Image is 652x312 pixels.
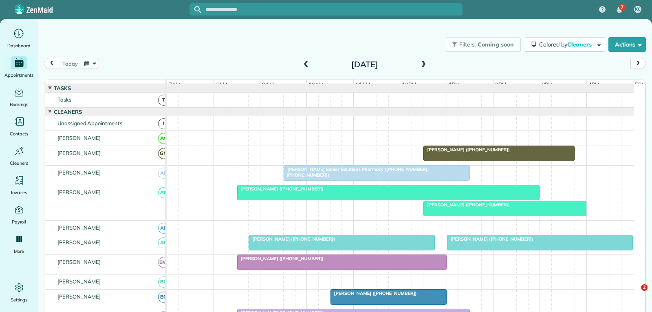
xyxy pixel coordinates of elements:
span: 12pm [400,81,418,88]
span: [PERSON_NAME] ([PHONE_NUMBER]) [423,202,510,208]
span: [PERSON_NAME] [56,293,103,300]
span: AC [158,187,169,198]
a: Cleaners [3,144,35,167]
span: More [14,247,24,255]
span: Cleaners [52,108,84,115]
span: 1pm [447,81,461,88]
span: 7 [621,4,623,11]
span: [PERSON_NAME] ([PHONE_NUMBER]) [248,236,335,242]
span: Tasks [56,96,73,103]
span: BC [158,277,169,288]
span: 4pm [587,81,601,88]
span: 10am [307,81,325,88]
span: [PERSON_NAME] ([PHONE_NUMBER]) [423,147,510,153]
a: Payroll [3,203,35,226]
span: 9am [260,81,275,88]
span: 2 [641,284,648,291]
span: Cleaners [10,159,28,167]
button: Focus search [189,6,201,13]
span: KC [635,6,641,13]
span: [PERSON_NAME] [56,278,103,285]
span: BG [158,292,169,303]
button: prev [44,58,59,69]
div: 7 unread notifications [611,1,628,19]
span: Coming soon [478,41,514,48]
span: [PERSON_NAME] [56,169,103,176]
span: 7am [167,81,182,88]
span: [PERSON_NAME] ([PHONE_NUMBER]) [330,290,417,296]
span: T [158,95,169,106]
span: 2pm [493,81,508,88]
h2: [DATE] [314,60,416,69]
span: [PERSON_NAME] [56,239,103,246]
span: Settings [11,296,28,304]
span: Dashboard [7,42,31,50]
button: today [59,58,81,69]
span: AF [158,237,169,248]
a: Dashboard [3,27,35,50]
span: Contacts [10,130,28,138]
span: [PERSON_NAME] [56,150,103,156]
span: [PERSON_NAME] [56,189,103,195]
span: 8am [214,81,229,88]
span: Bookings [10,100,29,108]
span: GM [158,148,169,159]
span: Unassigned Appointments [56,120,124,126]
span: [PERSON_NAME] ([PHONE_NUMBER]) [447,236,534,242]
span: AB [158,168,169,179]
span: 5pm [633,81,648,88]
button: next [630,58,646,69]
span: BW [158,257,169,268]
span: ! [158,118,169,129]
span: AC [158,133,169,144]
span: [PERSON_NAME] ([PHONE_NUMBER]) [237,256,324,261]
span: AF [158,223,169,234]
span: [PERSON_NAME] Senior Solutions Pharmacy ([PHONE_NUMBER], [PHONE_NUMBER]) [283,166,428,178]
span: Appointments [4,71,34,79]
span: [PERSON_NAME] [56,224,103,231]
span: Filters: [459,41,476,48]
span: Tasks [52,85,73,91]
span: Colored by [539,41,595,48]
a: Appointments [3,56,35,79]
button: Actions [608,37,646,52]
svg: Focus search [194,6,201,13]
span: [PERSON_NAME] [56,259,103,265]
span: 11am [354,81,372,88]
a: Bookings [3,86,35,108]
a: Invoices [3,174,35,197]
iframe: Intercom live chat [624,284,644,304]
a: Settings [3,281,35,304]
span: Payroll [12,218,26,226]
span: Cleaners [567,41,593,48]
span: [PERSON_NAME] [56,135,103,141]
a: Contacts [3,115,35,138]
span: Invoices [11,188,27,197]
button: Colored byCleaners [525,37,605,52]
span: 3pm [540,81,555,88]
span: [PERSON_NAME] ([PHONE_NUMBER]) [237,186,324,192]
